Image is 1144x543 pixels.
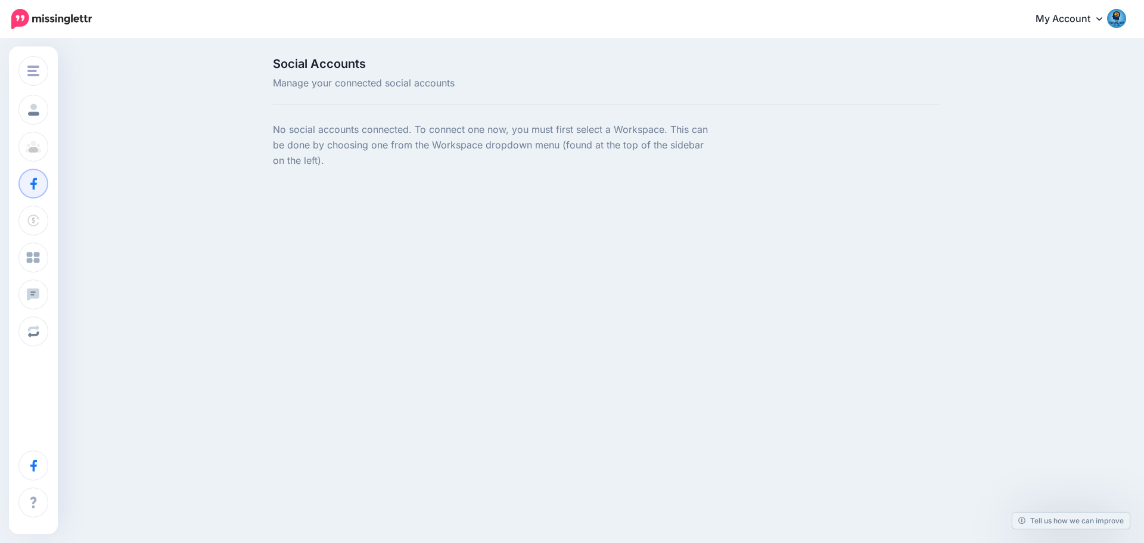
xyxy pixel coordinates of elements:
[1024,5,1126,34] a: My Account
[273,76,712,91] span: Manage your connected social accounts
[273,122,712,169] p: No social accounts connected. To connect one now, you must first select a Workspace. This can be ...
[1012,513,1130,529] a: Tell us how we can improve
[11,9,92,29] img: Missinglettr
[273,58,712,70] span: Social Accounts
[27,66,39,76] img: menu.png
